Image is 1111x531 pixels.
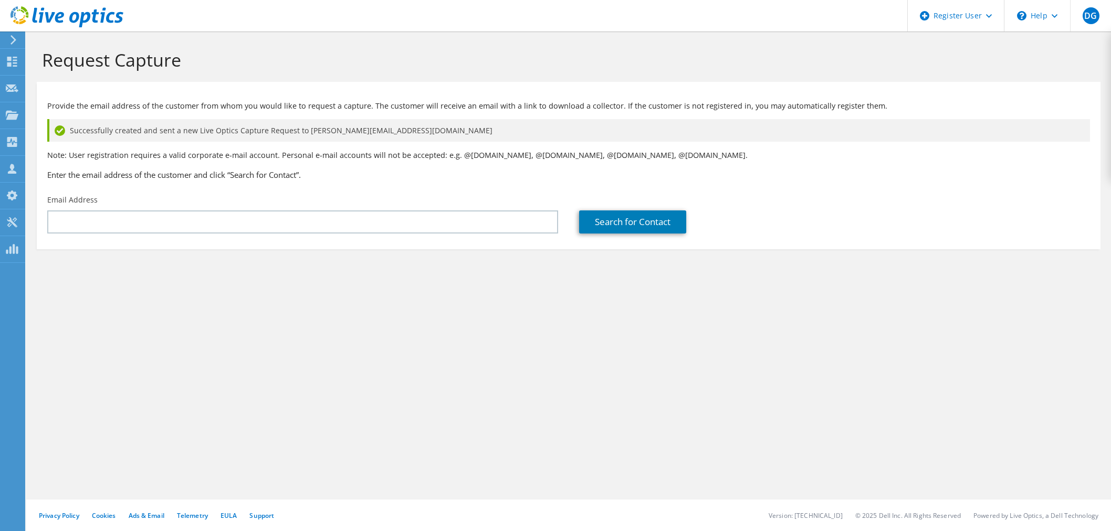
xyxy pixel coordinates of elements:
h3: Enter the email address of the customer and click “Search for Contact”. [47,169,1090,180]
li: Version: [TECHNICAL_ID] [769,511,843,520]
h1: Request Capture [42,49,1090,71]
a: EULA [221,511,237,520]
a: Telemetry [177,511,208,520]
a: Search for Contact [579,210,686,233]
svg: \n [1017,11,1026,20]
p: Note: User registration requires a valid corporate e-mail account. Personal e-mail accounts will ... [47,150,1090,161]
li: © 2025 Dell Inc. All Rights Reserved [855,511,961,520]
span: DG [1083,7,1099,24]
p: Provide the email address of the customer from whom you would like to request a capture. The cust... [47,100,1090,112]
a: Ads & Email [129,511,164,520]
a: Support [249,511,274,520]
a: Cookies [92,511,116,520]
li: Powered by Live Optics, a Dell Technology [973,511,1098,520]
span: Successfully created and sent a new Live Optics Capture Request to [PERSON_NAME][EMAIL_ADDRESS][D... [70,125,492,136]
label: Email Address [47,195,98,205]
a: Privacy Policy [39,511,79,520]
